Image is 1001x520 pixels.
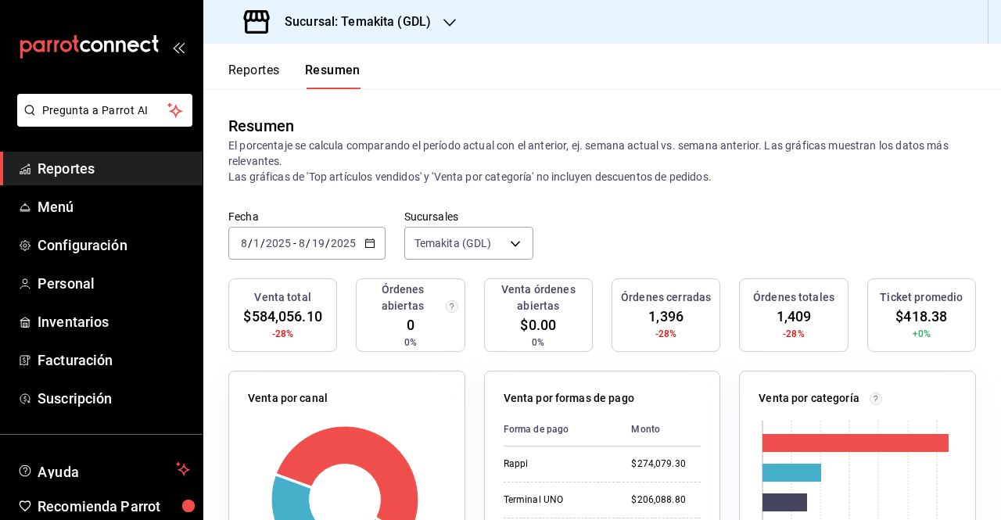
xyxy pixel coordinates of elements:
span: Reportes [38,158,190,179]
h3: Sucursal: Temakita (GDL) [272,13,431,31]
span: $0.00 [520,314,556,335]
span: Suscripción [38,388,190,409]
span: - [293,237,296,249]
span: 0 [407,314,414,335]
span: 0% [532,335,544,350]
a: Pregunta a Parrot AI [11,113,192,130]
span: $584,056.10 [243,306,321,327]
h3: Órdenes abiertas [363,282,442,314]
label: Fecha [228,211,386,222]
input: -- [240,237,248,249]
h3: Venta total [254,289,310,306]
span: +0% [913,327,931,341]
div: Rappi [504,457,607,471]
button: open_drawer_menu [172,41,185,53]
span: Configuración [38,235,190,256]
button: Reportes [228,63,280,89]
div: navigation tabs [228,63,361,89]
span: / [260,237,265,249]
span: Recomienda Parrot [38,496,190,517]
span: $418.38 [895,306,947,327]
span: / [306,237,310,249]
p: Venta por formas de pago [504,390,634,407]
span: -28% [783,327,805,341]
p: Venta por canal [248,390,328,407]
h3: Órdenes cerradas [621,289,711,306]
span: -28% [655,327,677,341]
span: Facturación [38,350,190,371]
span: 1,396 [648,306,683,327]
input: -- [311,237,325,249]
p: El porcentaje se calcula comparando el período actual con el anterior, ej. semana actual vs. sema... [228,138,976,185]
button: Resumen [305,63,361,89]
input: -- [298,237,306,249]
span: / [325,237,330,249]
h3: Ticket promedio [880,289,963,306]
h3: Órdenes totales [753,289,834,306]
h3: Venta órdenes abiertas [491,282,586,314]
span: Menú [38,196,190,217]
span: Inventarios [38,311,190,332]
span: / [248,237,253,249]
span: Pregunta a Parrot AI [42,102,168,119]
span: Temakita (GDL) [414,235,492,251]
span: Ayuda [38,460,170,479]
span: -28% [272,327,294,341]
div: $274,079.30 [631,457,701,471]
label: Sucursales [404,211,533,222]
div: Terminal UNO [504,493,607,507]
span: 0% [404,335,417,350]
span: 1,409 [777,306,812,327]
input: -- [253,237,260,249]
div: Resumen [228,114,294,138]
button: Pregunta a Parrot AI [17,94,192,127]
span: Personal [38,273,190,294]
th: Forma de pago [504,413,619,446]
p: Venta por categoría [759,390,859,407]
input: ---- [265,237,292,249]
div: $206,088.80 [631,493,701,507]
input: ---- [330,237,357,249]
th: Monto [619,413,701,446]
